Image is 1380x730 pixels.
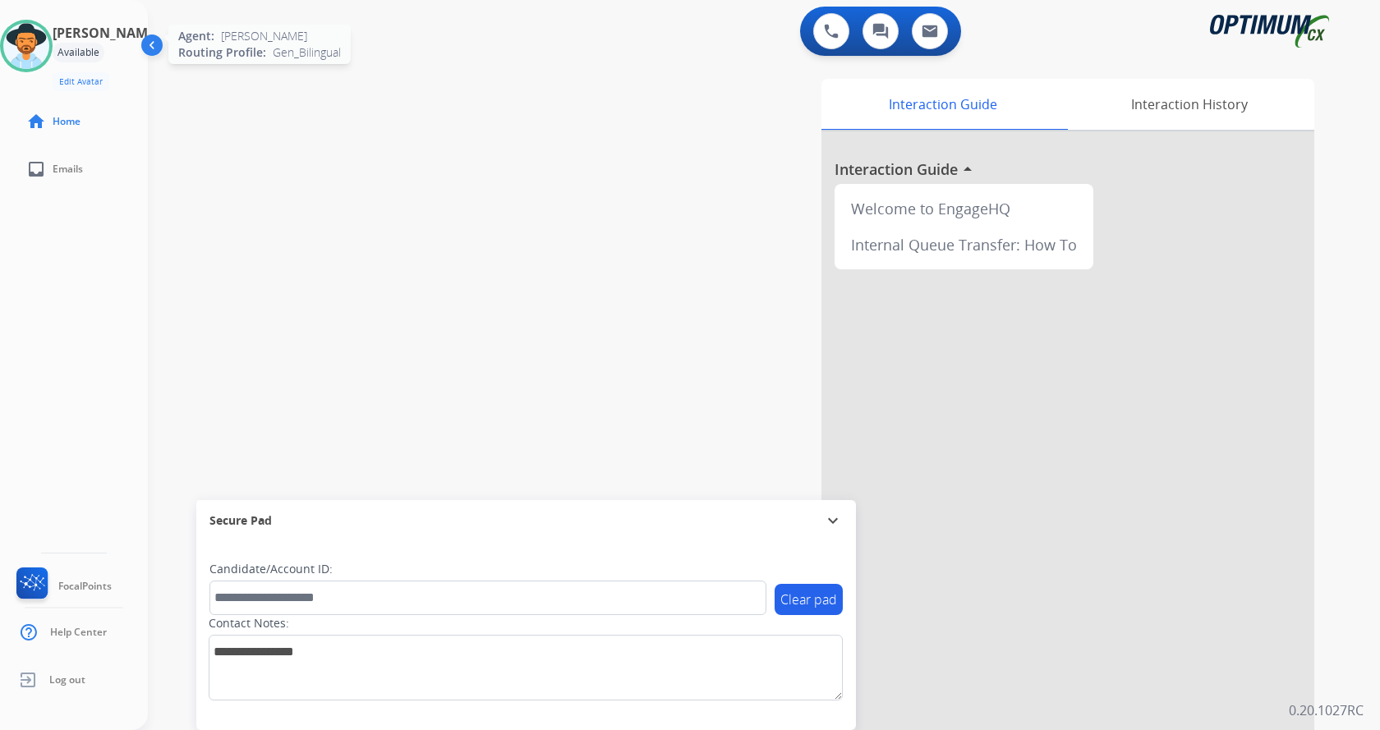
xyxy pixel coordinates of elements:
[53,72,109,91] button: Edit Avatar
[26,159,46,179] mat-icon: inbox
[821,79,1064,130] div: Interaction Guide
[3,23,49,69] img: avatar
[26,112,46,131] mat-icon: home
[775,584,843,615] button: Clear pad
[178,28,214,44] span: Agent:
[209,512,272,529] span: Secure Pad
[841,227,1087,263] div: Internal Queue Transfer: How To
[221,28,307,44] span: [PERSON_NAME]
[50,626,107,639] span: Help Center
[1289,700,1364,720] p: 0.20.1027RC
[823,511,843,530] mat-icon: expand_more
[273,44,341,61] span: Gen_Bilingual
[58,580,112,593] span: FocalPoints
[209,561,333,577] label: Candidate/Account ID:
[53,43,104,62] div: Available
[53,23,159,43] h3: [PERSON_NAME]
[49,673,85,686] span: Log out
[841,191,1087,227] div: Welcome to EngageHQ
[1064,79,1314,130] div: Interaction History
[13,567,112,605] a: FocalPoints
[178,44,266,61] span: Routing Profile:
[53,163,83,176] span: Emails
[53,115,80,128] span: Home
[209,615,289,631] label: Contact Notes:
